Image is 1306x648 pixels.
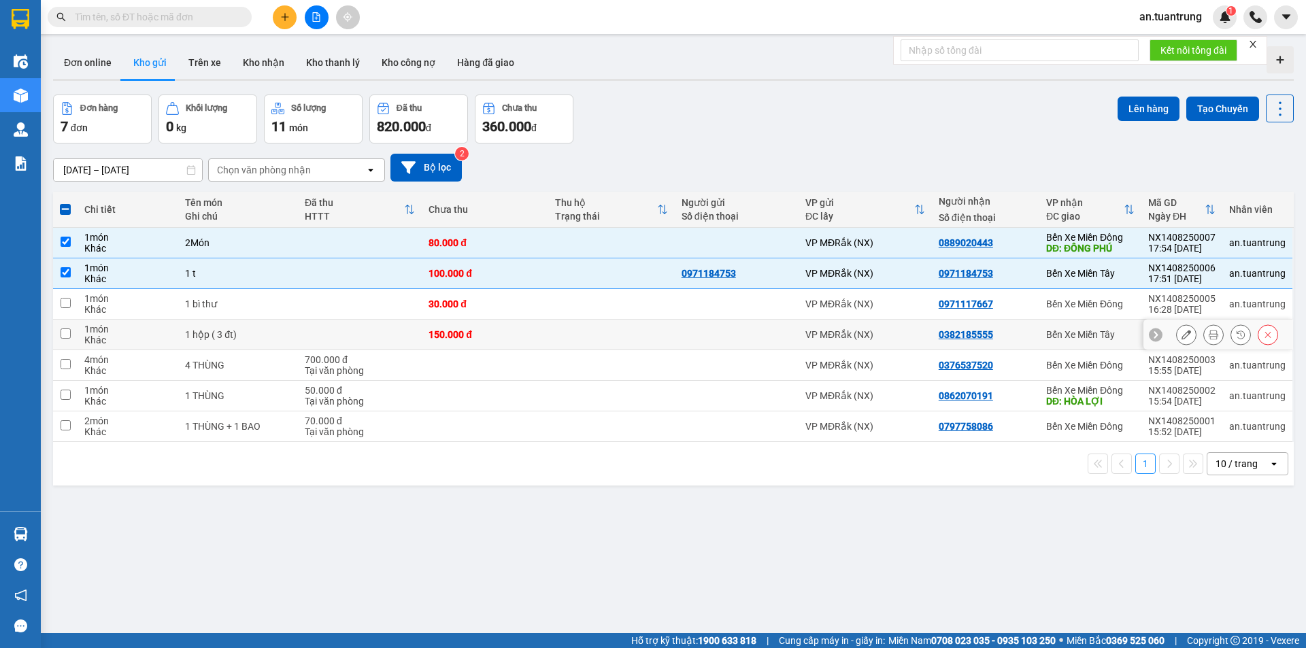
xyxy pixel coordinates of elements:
div: VP gửi [805,197,914,208]
button: Lên hàng [1118,97,1179,121]
div: an.tuantrung [1229,360,1286,371]
div: ĐC lấy [805,211,914,222]
th: Toggle SortBy [1141,192,1222,228]
div: Đã thu [397,103,422,113]
div: Bến Xe Miền Đông [1046,421,1135,432]
div: Bến Xe Miền Đông [130,12,239,44]
svg: open [1269,458,1279,469]
svg: open [365,165,376,175]
button: file-add [305,5,329,29]
strong: 0708 023 035 - 0935 103 250 [931,635,1056,646]
div: 17:54 [DATE] [1148,243,1216,254]
div: NX1408250001 [1148,415,1216,426]
div: Nhân viên [1229,204,1286,215]
div: 80.000 đ [429,237,541,248]
sup: 2 [455,147,469,160]
button: Số lượng11món [264,95,363,143]
div: Người nhận [939,196,1033,207]
div: VP MĐRắk (NX) [805,421,925,432]
span: món [289,122,308,133]
span: an.tuantrung [1128,8,1213,25]
th: Toggle SortBy [799,192,932,228]
img: warehouse-icon [14,88,28,103]
div: 1 THÙNG [185,390,291,401]
span: caret-down [1280,11,1292,23]
button: aim [336,5,360,29]
div: VP MĐRắk (NX) [12,12,120,44]
div: an.tuantrung [1229,390,1286,401]
div: Bến Xe Miền Đông [1046,232,1135,243]
span: đ [531,122,537,133]
div: HTTT [305,211,404,222]
div: Tại văn phòng [305,396,415,407]
sup: 1 [1226,6,1236,16]
button: Kho thanh lý [295,46,371,79]
button: Đơn online [53,46,122,79]
div: 1 t [185,268,291,279]
div: 16:28 [DATE] [1148,304,1216,315]
div: 10 / trang [1216,457,1258,471]
div: VP MĐRắk (NX) [805,390,925,401]
div: an.tuantrung [1229,299,1286,309]
div: Chi tiết [84,204,171,215]
div: 1 món [84,293,171,304]
div: 1 món [84,385,171,396]
div: 1 hộp ( 3 đt) [185,329,291,340]
div: Đã thu [305,197,404,208]
div: VP MĐRắk (NX) [805,329,925,340]
button: Bộ lọc [390,154,462,182]
div: 0971184753 [682,268,736,279]
div: 2Món [185,237,291,248]
span: question-circle [14,558,27,571]
button: Trên xe [178,46,232,79]
button: plus [273,5,297,29]
span: DĐ: [130,71,150,85]
span: search [56,12,66,22]
span: ⚪️ [1059,638,1063,643]
span: message [14,619,27,632]
div: 0971117667 [939,299,993,309]
div: 1 THÙNG + 1 BAO [185,421,291,432]
div: Số điện thoại [939,212,1033,223]
span: Miền Bắc [1067,633,1165,648]
div: Bến Xe Miền Tây [1046,268,1135,279]
div: Đơn hàng [80,103,118,113]
img: phone-icon [1250,11,1262,23]
button: Kết nối tổng đài [1150,39,1237,61]
span: aim [343,12,352,22]
img: warehouse-icon [14,54,28,69]
div: 0971184753 [939,268,993,279]
div: Khác [84,335,171,345]
span: close [1248,39,1258,49]
div: VP MĐRắk (NX) [805,268,925,279]
div: 15:54 [DATE] [1148,396,1216,407]
div: Ngày ĐH [1148,211,1205,222]
div: Số lượng [291,103,326,113]
div: an.tuantrung [1229,421,1286,432]
div: Khác [84,365,171,376]
div: Khác [84,243,171,254]
div: Bến Xe Miền Đông [1046,385,1135,396]
div: Trạng thái [555,211,657,222]
button: 1 [1135,454,1156,474]
span: 11 [271,118,286,135]
img: logo-vxr [12,9,29,29]
div: 30.000 đ [429,299,541,309]
div: 0889020443 [939,237,993,248]
div: NX1408250006 [1148,262,1216,273]
div: 1 món [84,324,171,335]
div: Tên món [185,197,291,208]
div: ĐC giao [1046,211,1124,222]
div: Ghi chú [185,211,291,222]
div: Người gửi [682,197,792,208]
span: | [767,633,769,648]
strong: 1900 633 818 [698,635,756,646]
div: 1 món [84,262,171,273]
span: Hỗ trợ kỹ thuật: [631,633,756,648]
div: 0889020443 [130,44,239,63]
span: 0 [166,118,173,135]
span: Nhận: [130,13,163,27]
div: 0376537520 [939,360,993,371]
div: 17:51 [DATE] [1148,273,1216,284]
button: Chưa thu360.000đ [475,95,573,143]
